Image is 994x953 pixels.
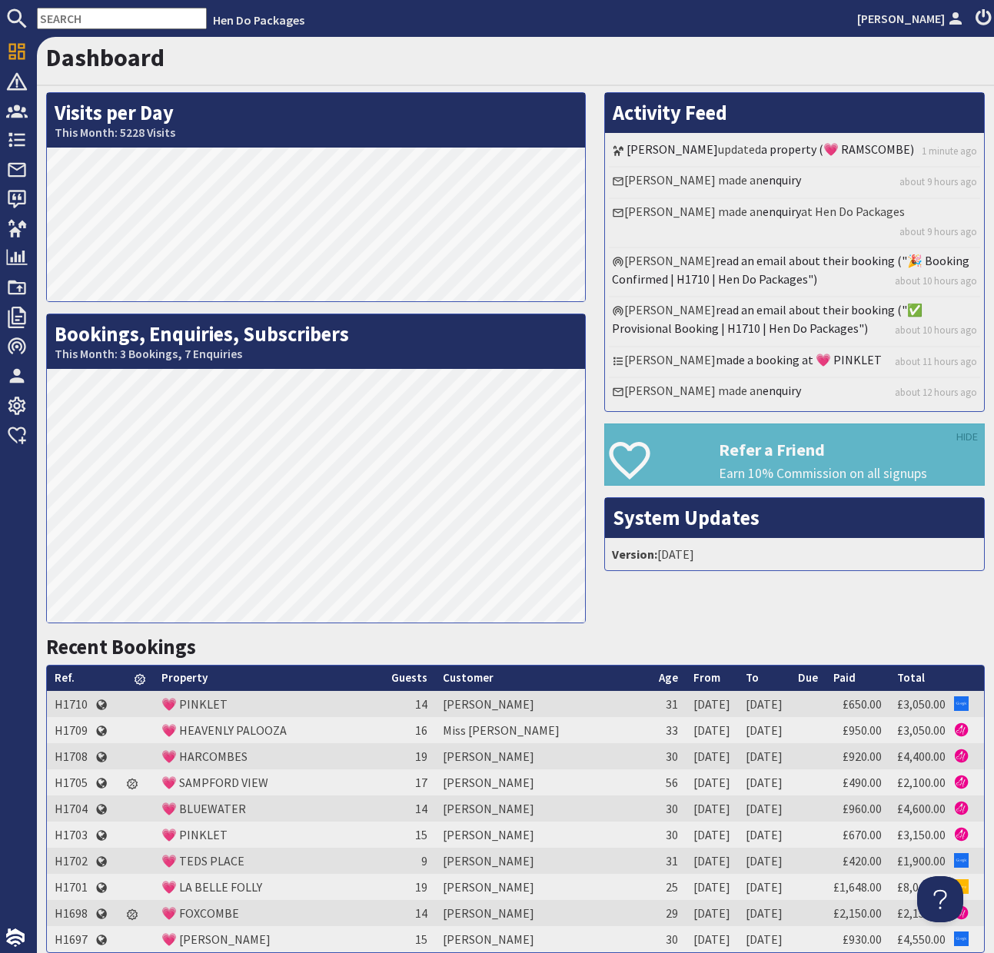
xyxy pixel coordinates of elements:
td: [DATE] [686,900,738,926]
li: [PERSON_NAME] [609,347,980,378]
td: [DATE] [738,691,790,717]
a: £950.00 [843,722,882,738]
a: £1,900.00 [897,853,946,868]
li: [PERSON_NAME] made an at Hen Do Packages [609,199,980,248]
td: [DATE] [686,874,738,900]
a: 1 minute ago [922,144,977,158]
td: [DATE] [686,769,738,795]
a: enquiry [763,204,801,219]
span: 14 [415,696,427,712]
a: £420.00 [843,853,882,868]
img: Referer: Hen Do Packages [954,775,969,789]
a: Hen Do Packages [213,12,304,28]
a: a property (💗 RAMSCOMBE) [761,141,914,157]
a: £920.00 [843,749,882,764]
a: about 9 hours ago [899,174,977,189]
a: about 9 hours ago [899,224,977,239]
td: [PERSON_NAME] [435,795,651,822]
td: 33 [651,717,686,743]
li: [PERSON_NAME] made an [609,168,980,198]
a: 💗 HEAVENLY PALOOZA [161,722,287,738]
td: [PERSON_NAME] [435,848,651,874]
td: H1704 [47,795,95,822]
span: 9 [421,853,427,868]
img: Referer: Google [954,696,969,711]
td: 56 [651,769,686,795]
td: [DATE] [686,848,738,874]
a: £960.00 [843,801,882,816]
a: Property [161,670,208,685]
a: about 10 hours ago [895,274,977,288]
td: 30 [651,822,686,848]
span: 15 [415,931,427,947]
a: £2,150.00 [833,905,882,921]
a: £490.00 [843,775,882,790]
a: read an email about their booking ("🎉 Booking Confirmed | H1710 | Hen Do Packages") [612,253,969,287]
td: H1705 [47,769,95,795]
a: 💗 TEDS PLACE [161,853,244,868]
td: [DATE] [738,717,790,743]
span: 14 [415,801,427,816]
td: [DATE] [738,926,790,952]
li: updated [609,137,980,168]
p: Earn 10% Commission on all signups [719,463,984,483]
a: To [746,670,759,685]
a: Refer a Friend Earn 10% Commission on all signups [604,423,985,486]
td: Miss [PERSON_NAME] [435,717,651,743]
td: [DATE] [686,691,738,717]
li: [DATE] [609,542,980,566]
a: Activity Feed [613,100,727,125]
iframe: Toggle Customer Support [917,876,963,922]
td: H1708 [47,743,95,769]
td: 31 [651,848,686,874]
td: 30 [651,795,686,822]
a: System Updates [613,505,760,530]
a: enquiry [763,172,801,188]
a: Age [659,670,678,685]
a: £3,050.00 [897,722,946,738]
a: read an email about their booking ("✅ Provisional Booking | H1710 | Hen Do Packages") [612,302,923,336]
li: [PERSON_NAME] [609,297,980,347]
a: £4,550.00 [897,931,946,947]
img: Referer: Google [954,931,969,946]
td: [PERSON_NAME] [435,900,651,926]
td: H1701 [47,874,95,900]
a: £2,150.00 [897,905,946,921]
td: 30 [651,926,686,952]
td: H1702 [47,848,95,874]
span: 19 [415,879,427,895]
a: From [693,670,720,685]
td: [DATE] [738,900,790,926]
td: 29 [651,900,686,926]
td: [PERSON_NAME] [435,926,651,952]
a: about 12 hours ago [895,385,977,400]
img: Referer: Hen Do Packages [954,827,969,842]
a: £670.00 [843,827,882,842]
a: £3,150.00 [897,827,946,842]
a: £650.00 [843,696,882,712]
td: [DATE] [738,769,790,795]
li: [PERSON_NAME] made an [609,378,980,407]
span: 19 [415,749,427,764]
small: This Month: 3 Bookings, 7 Enquiries [55,347,577,361]
a: Customer [443,670,494,685]
td: [DATE] [686,822,738,848]
a: Ref. [55,670,75,685]
td: [PERSON_NAME] [435,874,651,900]
a: Total [897,670,925,685]
a: 💗 HARCOMBES [161,749,248,764]
td: [PERSON_NAME] [435,822,651,848]
td: 31 [651,691,686,717]
td: [PERSON_NAME] [435,691,651,717]
span: 17 [415,775,427,790]
td: [DATE] [738,795,790,822]
a: 💗 LA BELLE FOLLY [161,879,262,895]
a: 💗 BLUEWATER [161,801,246,816]
td: [DATE] [686,795,738,822]
a: Recent Bookings [46,634,196,659]
td: [DATE] [738,848,790,874]
a: made a booking at 💗 PINKLET [716,352,882,367]
td: 25 [651,874,686,900]
a: 💗 SAMPFORD VIEW [161,775,268,790]
img: staytech_i_w-64f4e8e9ee0a9c174fd5317b4b171b261742d2d393467e5bdba4413f4f884c10.svg [6,928,25,947]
